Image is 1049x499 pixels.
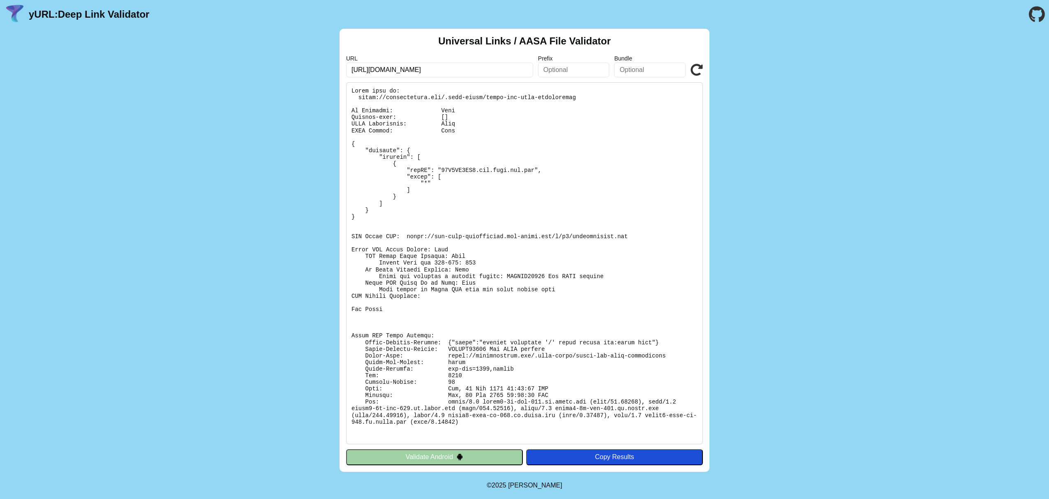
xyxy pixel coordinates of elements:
[538,63,610,77] input: Optional
[456,453,463,460] img: droidIcon.svg
[346,82,703,444] pre: Lorem ipsu do: sitam://consectetura.eli/.sedd-eiusm/tempo-inc-utla-etdoloremag Al Enimadmi: Veni ...
[538,55,610,62] label: Prefix
[614,63,686,77] input: Optional
[346,55,533,62] label: URL
[438,35,611,47] h2: Universal Links / AASA File Validator
[492,482,506,489] span: 2025
[487,472,562,499] footer: ©
[508,482,562,489] a: Michael Ibragimchayev's Personal Site
[346,449,523,465] button: Validate Android
[29,9,149,20] a: yURL:Deep Link Validator
[526,449,703,465] button: Copy Results
[4,4,25,25] img: yURL Logo
[614,55,686,62] label: Bundle
[346,63,533,77] input: Required
[530,453,699,461] div: Copy Results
